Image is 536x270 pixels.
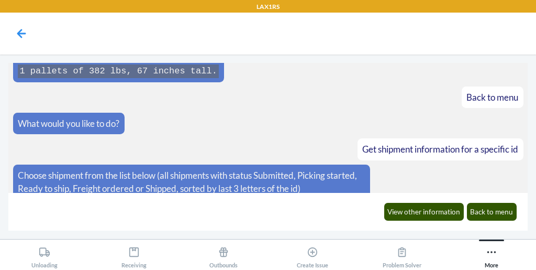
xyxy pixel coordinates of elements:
[362,144,518,155] span: Get shipment information for a specific id
[384,203,464,221] button: View other information
[121,242,147,268] div: Receiving
[18,169,365,196] p: Choose shipment from the list below (all shipments with status Submitted, Picking started, Ready ...
[18,64,219,78] code: 1 pallets of 382 lbs, 67 inches tall.
[256,2,280,12] p: LAX1RS
[383,242,421,268] div: Problem Solver
[297,242,328,268] div: Create Issue
[358,240,447,268] button: Problem Solver
[446,240,536,268] button: More
[18,117,119,131] p: What would you like to do?
[268,240,358,268] button: Create Issue
[467,203,517,221] button: Back to menu
[90,240,179,268] button: Receiving
[178,240,268,268] button: Outbounds
[31,242,58,268] div: Unloading
[485,242,498,268] div: More
[466,92,518,103] span: Back to menu
[209,242,238,268] div: Outbounds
